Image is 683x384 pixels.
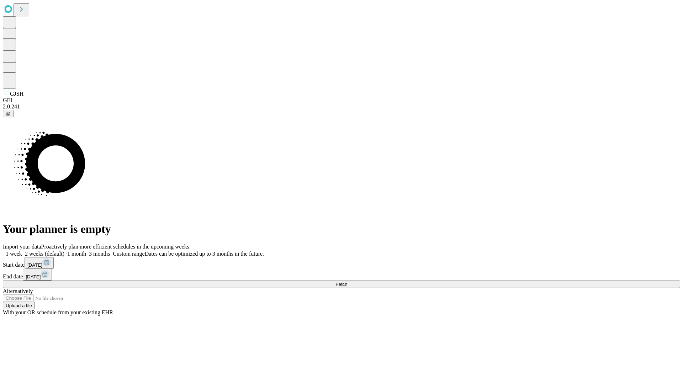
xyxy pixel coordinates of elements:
span: Alternatively [3,288,33,294]
span: 3 months [89,251,110,257]
span: [DATE] [27,262,42,268]
span: 2 weeks (default) [25,251,64,257]
button: @ [3,110,14,117]
div: End date [3,269,680,281]
span: 1 month [67,251,86,257]
button: [DATE] [25,257,54,269]
span: 1 week [6,251,22,257]
div: 2.0.241 [3,103,680,110]
span: Dates can be optimized up to 3 months in the future. [145,251,264,257]
span: Import your data [3,244,41,250]
button: Fetch [3,281,680,288]
h1: Your planner is empty [3,223,680,236]
span: @ [6,111,11,116]
span: GJSH [10,91,23,97]
div: GEI [3,97,680,103]
span: With your OR schedule from your existing EHR [3,309,113,315]
button: [DATE] [23,269,52,281]
span: [DATE] [26,274,41,279]
button: Upload a file [3,302,35,309]
span: Proactively plan more efficient schedules in the upcoming weeks. [41,244,191,250]
span: Custom range [113,251,144,257]
span: Fetch [335,282,347,287]
div: Start date [3,257,680,269]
